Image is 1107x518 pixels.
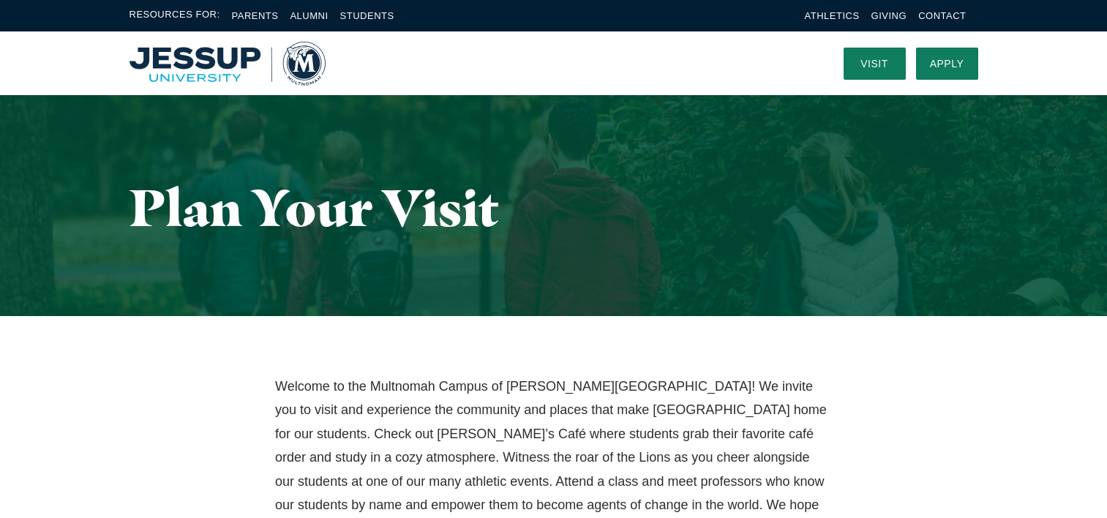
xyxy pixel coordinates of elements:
a: Visit [844,48,906,80]
span: Resources For: [130,7,220,24]
a: Apply [916,48,978,80]
h1: Plan Your Visit [130,179,978,236]
a: Contact [918,10,966,21]
a: Giving [871,10,907,21]
a: Home [130,42,326,86]
img: Multnomah University Logo [130,42,326,86]
a: Students [340,10,394,21]
a: Parents [232,10,279,21]
a: Athletics [805,10,860,21]
a: Alumni [290,10,328,21]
